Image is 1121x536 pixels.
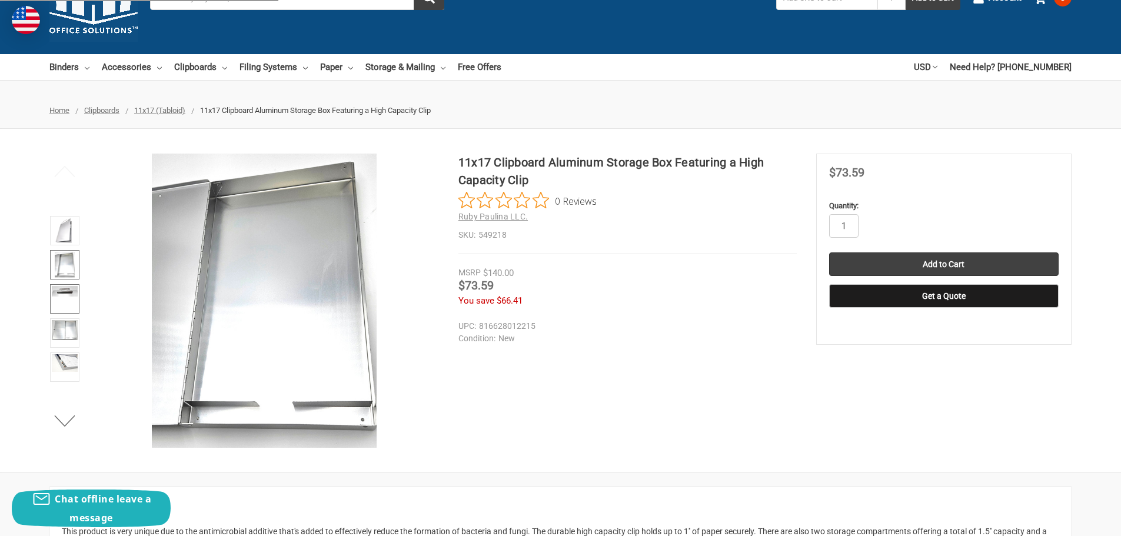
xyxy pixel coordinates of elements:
[483,268,514,278] span: $140.00
[829,165,864,179] span: $73.59
[829,200,1059,212] label: Quantity:
[200,106,431,115] span: 11x17 Clipboard Aluminum Storage Box Featuring a High Capacity Clip
[829,252,1059,276] input: Add to Cart
[458,54,501,80] a: Free Offers
[829,284,1059,308] button: Get a Quote
[134,106,185,115] a: 11x17 (Tabloid)
[950,54,1072,80] a: Need Help? [PHONE_NUMBER]
[458,192,597,209] button: Rated 0 out of 5 stars from 0 reviews. Jump to reviews.
[55,492,151,524] span: Chat offline leave a message
[12,6,40,34] img: duty and tax information for United States
[52,286,78,297] img: 11x17 Clipboard Aluminum Storage Box Featuring a High Capacity Clip
[320,54,353,80] a: Paper
[47,409,83,432] button: Next
[458,212,528,221] a: Ruby Paulina LLC.
[458,278,494,292] span: $73.59
[117,154,411,448] img: 11x17 Clipboard Aluminum Storage Box Featuring a High Capacity Clip
[55,252,75,278] img: 11x17 Clipboard Aluminum Storage Box Featuring a High Capacity Clip
[84,106,119,115] a: Clipboards
[555,192,597,209] span: 0 Reviews
[239,54,308,80] a: Filing Systems
[365,54,445,80] a: Storage & Mailing
[458,229,797,241] dd: 549218
[49,106,69,115] a: Home
[55,218,74,244] img: 11x17 Clipboard Aluminum Storage Box Featuring a High Capacity Clip
[458,332,495,345] dt: Condition:
[102,54,162,80] a: Accessories
[458,229,475,241] dt: SKU:
[458,320,791,332] dd: 816628012215
[47,159,83,183] button: Previous
[458,332,791,345] dd: New
[52,354,78,372] img: 11x17 Clipboard Aluminum Storage Box Featuring a High Capacity Clip
[52,320,78,340] img: 11x17 Clipboard Aluminum Storage Box Featuring a High Capacity Clip
[174,54,227,80] a: Clipboards
[49,54,89,80] a: Binders
[12,490,171,527] button: Chat offline leave a message
[458,320,476,332] dt: UPC:
[914,54,937,80] a: USD
[62,500,1059,517] h2: Description
[458,295,494,306] span: You save
[458,267,481,279] div: MSRP
[458,154,797,189] h1: 11x17 Clipboard Aluminum Storage Box Featuring a High Capacity Clip
[497,295,523,306] span: $66.41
